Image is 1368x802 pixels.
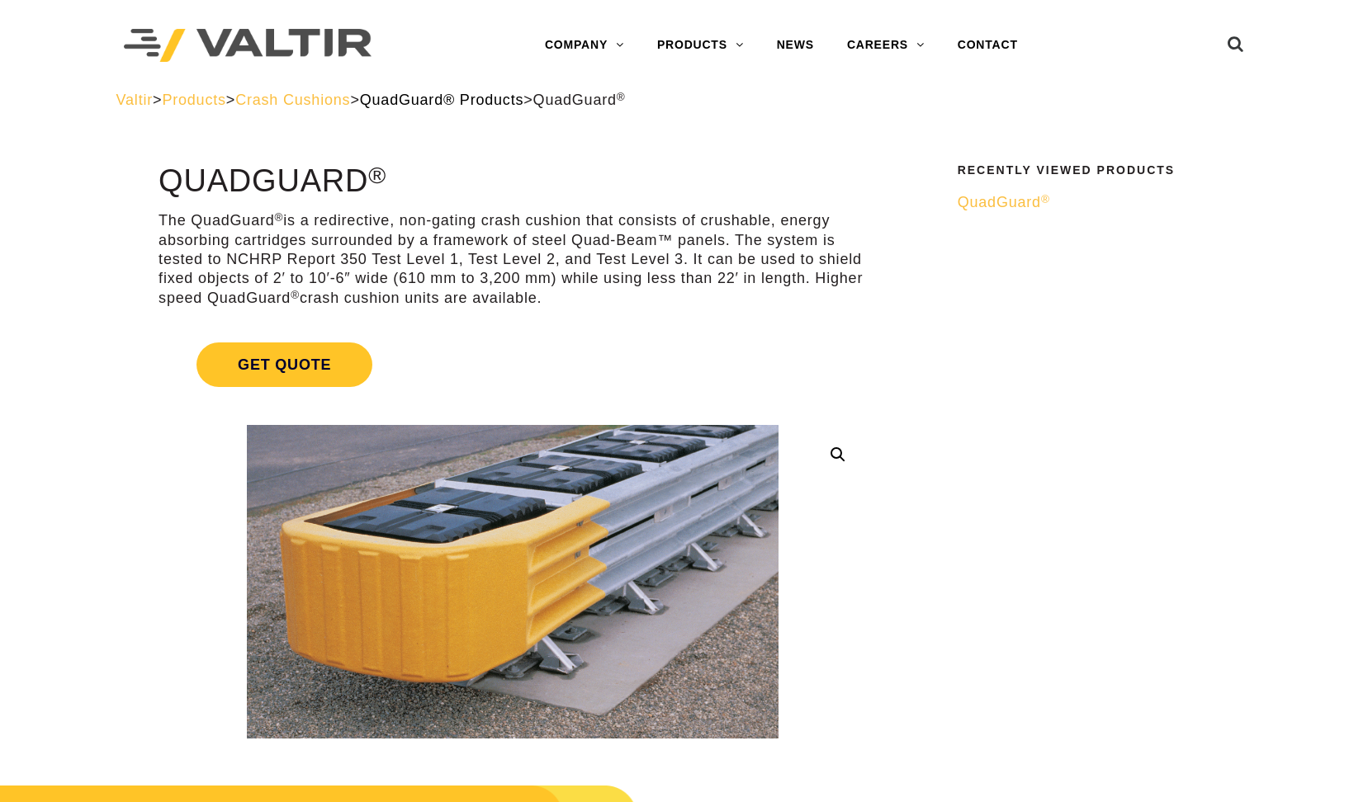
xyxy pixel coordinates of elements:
sup: ® [291,289,300,301]
a: Valtir [116,92,153,108]
a: COMPANY [528,29,641,62]
a: CONTACT [941,29,1034,62]
sup: ® [368,162,386,188]
div: > > > > [116,91,1252,110]
a: CAREERS [831,29,941,62]
h2: Recently Viewed Products [958,164,1242,177]
sup: ® [617,91,626,103]
a: PRODUCTS [641,29,760,62]
a: Crash Cushions [235,92,350,108]
span: QuadGuard [958,194,1050,210]
a: QuadGuard® [958,193,1242,212]
img: Valtir [124,29,372,63]
sup: ® [275,211,284,224]
a: NEWS [760,29,831,62]
span: Get Quote [196,342,372,387]
p: The QuadGuard is a redirective, non-gating crash cushion that consists of crushable, energy absor... [159,211,868,308]
span: QuadGuard [533,92,626,108]
sup: ® [1041,193,1050,205]
a: Get Quote [159,323,868,407]
h1: QuadGuard [159,164,868,199]
a: QuadGuard® Products [360,92,524,108]
a: Products [162,92,225,108]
